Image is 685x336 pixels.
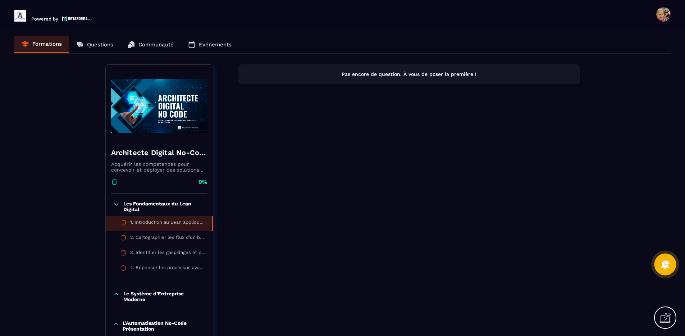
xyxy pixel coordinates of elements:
[245,71,574,78] p: Pas encore de question. À vous de poser la première !
[123,320,206,332] p: L’Automatisation No-Code Présentation
[111,70,207,142] img: banner
[130,219,205,227] div: 1. Introduction au Lean appliqué au digital
[130,235,206,242] div: 2. Cartographier les flux d’un business
[130,265,206,273] div: 4. Repenser les processus avant l’outil
[62,15,92,22] img: logo
[14,10,26,22] img: logo-branding
[123,291,205,302] p: Le Système d’Entreprise Moderne
[31,16,58,22] p: Powered by
[111,147,207,158] h4: Architecte Digital No-Code
[130,250,206,258] div: 3. Identifier les gaspillages et points de friction
[111,161,207,173] p: Acquérir les compétences pour concevoir et déployer des solutions digitales sans coder, accompagn...
[123,201,206,212] p: Les Fondamentaux du Lean Digital
[198,178,207,186] p: 0%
